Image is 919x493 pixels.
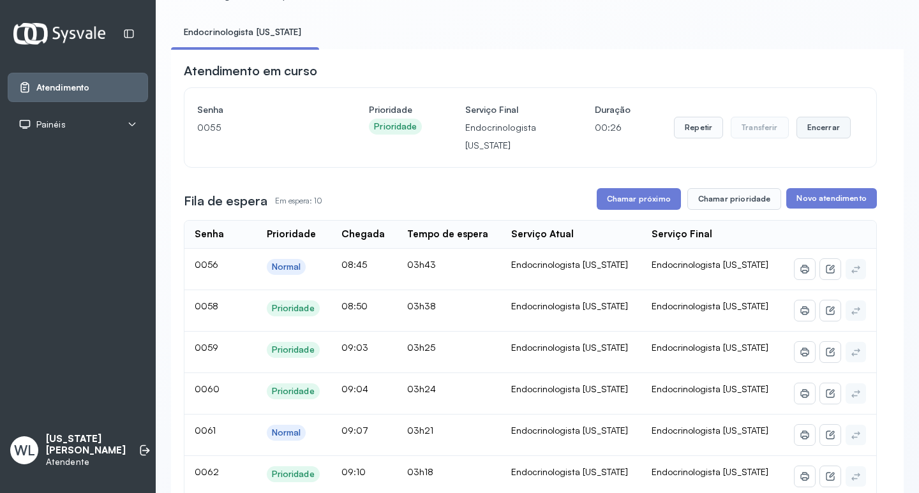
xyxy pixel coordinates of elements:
[652,383,768,394] span: Endocrinologista [US_STATE]
[46,433,126,457] p: [US_STATE] [PERSON_NAME]
[465,119,551,154] p: Endocrinologista [US_STATE]
[195,466,219,477] span: 0062
[652,228,712,240] div: Serviço Final
[275,192,322,210] p: Em espera: 10
[407,228,488,240] div: Tempo de espera
[407,466,433,477] span: 03h18
[13,23,105,44] img: Logotipo do estabelecimento
[511,425,631,436] div: Endocrinologista [US_STATE]
[184,62,317,80] h3: Atendimento em curso
[272,427,301,438] div: Normal
[195,259,218,270] span: 0056
[36,119,66,130] span: Painéis
[511,228,574,240] div: Serviço Atual
[465,101,551,119] h4: Serviço Final
[341,466,366,477] span: 09:10
[195,228,224,240] div: Senha
[731,117,789,138] button: Transferir
[652,425,768,436] span: Endocrinologista [US_STATE]
[341,425,368,436] span: 09:07
[652,342,768,353] span: Endocrinologista [US_STATE]
[272,344,315,355] div: Prioridade
[597,188,681,210] button: Chamar próximo
[272,469,315,480] div: Prioridade
[652,300,768,311] span: Endocrinologista [US_STATE]
[195,342,218,353] span: 0059
[341,383,368,394] span: 09:04
[369,101,422,119] h4: Prioridade
[374,121,417,132] div: Prioridade
[407,259,436,270] span: 03h43
[674,117,723,138] button: Repetir
[195,425,216,436] span: 0061
[511,259,631,270] div: Endocrinologista [US_STATE]
[796,117,851,138] button: Encerrar
[687,188,782,210] button: Chamar prioridade
[595,119,631,136] p: 00:26
[407,383,436,394] span: 03h24
[19,81,137,94] a: Atendimento
[407,425,433,436] span: 03h21
[197,119,325,136] p: 0055
[511,342,631,353] div: Endocrinologista [US_STATE]
[511,383,631,395] div: Endocrinologista [US_STATE]
[511,300,631,312] div: Endocrinologista [US_STATE]
[511,466,631,478] div: Endocrinologista [US_STATE]
[197,101,325,119] h4: Senha
[36,82,89,93] span: Atendimento
[46,457,126,467] p: Atendente
[407,342,435,353] span: 03h25
[195,383,220,394] span: 0060
[267,228,316,240] div: Prioridade
[652,259,768,270] span: Endocrinologista [US_STATE]
[341,342,368,353] span: 09:03
[595,101,631,119] h4: Duração
[171,22,314,43] a: Endocrinologista [US_STATE]
[272,386,315,397] div: Prioridade
[341,228,385,240] div: Chegada
[195,300,218,311] span: 0058
[272,261,301,272] div: Normal
[184,192,267,210] h3: Fila de espera
[652,466,768,477] span: Endocrinologista [US_STATE]
[407,300,436,311] span: 03h38
[341,300,368,311] span: 08:50
[272,303,315,314] div: Prioridade
[786,188,876,209] button: Novo atendimento
[341,259,367,270] span: 08:45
